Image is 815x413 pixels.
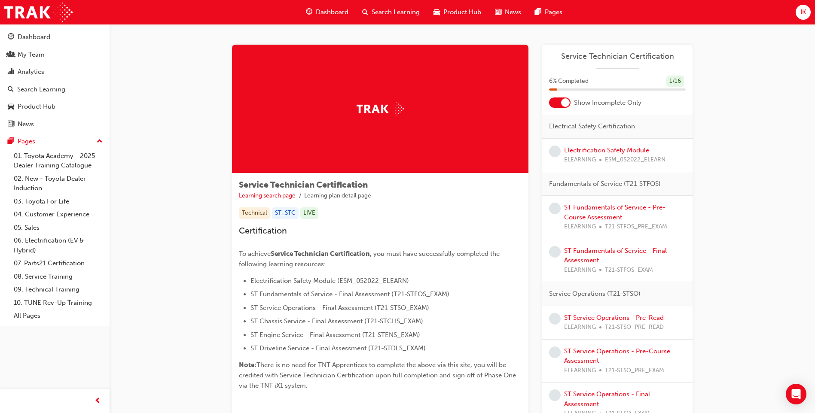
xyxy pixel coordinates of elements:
[605,366,664,376] span: T21-STSO_PRE_EXAM
[250,277,409,285] span: Electrification Safety Module (ESM_052022_ELEARN)
[535,7,541,18] span: pages-icon
[10,270,106,283] a: 08. Service Training
[8,86,14,94] span: search-icon
[10,195,106,208] a: 03. Toyota For Life
[239,226,287,236] span: Certification
[250,331,420,339] span: ST Engine Service - Final Assessment (T21-STENS_EXAM)
[250,290,449,298] span: ST Fundamentals of Service - Final Assessment (T21-STFOS_EXAM)
[605,322,664,332] span: T21-STSO_PRE_READ
[549,246,561,258] span: learningRecordVerb_NONE-icon
[300,207,318,219] div: LIVE
[443,7,481,17] span: Product Hub
[666,76,684,87] div: 1 / 16
[306,7,312,18] span: guage-icon
[239,361,256,369] span: Note:
[3,29,106,45] a: Dashboard
[564,390,650,408] a: ST Service Operations - Final Assessment
[574,98,641,108] span: Show Incomplete Only
[3,134,106,149] button: Pages
[239,192,296,199] a: Learning search page
[239,250,501,268] span: , you must have successfully completed the following learning resources:
[564,265,596,275] span: ELEARNING
[10,208,106,221] a: 04. Customer Experience
[605,155,665,165] span: ESM_052022_ELEARN
[304,191,371,201] li: Learning plan detail page
[3,82,106,97] a: Search Learning
[10,257,106,270] a: 07. Parts21 Certification
[796,5,811,20] button: IK
[549,146,561,157] span: learningRecordVerb_NONE-icon
[372,7,420,17] span: Search Learning
[272,207,299,219] div: ST_STC
[8,138,14,146] span: pages-icon
[10,296,106,310] a: 10. TUNE Rev-Up Training
[10,283,106,296] a: 09. Technical Training
[564,222,596,232] span: ELEARNING
[433,7,440,18] span: car-icon
[8,33,14,41] span: guage-icon
[10,172,106,195] a: 02. New - Toyota Dealer Induction
[3,116,106,132] a: News
[3,64,106,80] a: Analytics
[239,361,518,389] span: There is no need for TNT Apprentices to complete the above via this site, you will be credited wi...
[549,76,589,86] span: 6 % Completed
[17,85,65,94] div: Search Learning
[10,309,106,322] a: All Pages
[495,7,501,18] span: news-icon
[8,103,14,111] span: car-icon
[8,68,14,76] span: chart-icon
[357,102,404,115] img: Trak
[18,67,44,77] div: Analytics
[8,51,14,59] span: people-icon
[8,121,14,128] span: news-icon
[250,317,423,325] span: ST Chassis Service - Final Assessment (T21-STCHS_EXAM)
[271,250,370,258] span: Service Technician Certification
[10,149,106,172] a: 01. Toyota Academy - 2025 Dealer Training Catalogue
[528,3,569,21] a: pages-iconPages
[3,99,106,115] a: Product Hub
[564,203,665,221] a: ST Fundamentals of Service - Pre-Course Assessment
[549,121,635,131] span: Electrical Safety Certification
[564,322,596,332] span: ELEARNING
[10,234,106,257] a: 06. Electrification (EV & Hybrid)
[605,222,667,232] span: T21-STFOS_PRE_EXAM
[316,7,348,17] span: Dashboard
[564,314,664,322] a: ST Service Operations - Pre-Read
[18,137,35,146] div: Pages
[362,7,368,18] span: search-icon
[18,32,50,42] div: Dashboard
[549,389,561,401] span: learningRecordVerb_NONE-icon
[4,3,73,22] img: Trak
[18,102,55,112] div: Product Hub
[10,221,106,234] a: 05. Sales
[545,7,562,17] span: Pages
[239,180,368,190] span: Service Technician Certification
[95,396,101,407] span: prev-icon
[3,47,106,63] a: My Team
[564,366,596,376] span: ELEARNING
[549,52,686,61] a: Service Technician Certification
[427,3,488,21] a: car-iconProduct Hub
[800,7,806,17] span: IK
[786,384,806,404] div: Open Intercom Messenger
[250,304,429,312] span: ST Service Operations - Final Assessment (T21-STSO_EXAM)
[549,203,561,214] span: learningRecordVerb_NONE-icon
[97,136,103,147] span: up-icon
[18,50,45,60] div: My Team
[239,207,270,219] div: Technical
[564,155,596,165] span: ELEARNING
[505,7,521,17] span: News
[549,313,561,325] span: learningRecordVerb_NONE-icon
[250,344,426,352] span: ST Driveline Service - Final Assessment (T21-STDLS_EXAM)
[488,3,528,21] a: news-iconNews
[549,179,661,189] span: Fundamentals of Service (T21-STFOS)
[549,289,641,299] span: Service Operations (T21-STSO)
[3,27,106,134] button: DashboardMy TeamAnalyticsSearch LearningProduct HubNews
[299,3,355,21] a: guage-iconDashboard
[564,146,649,154] a: Electrification Safety Module
[549,346,561,358] span: learningRecordVerb_NONE-icon
[239,250,271,258] span: To achieve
